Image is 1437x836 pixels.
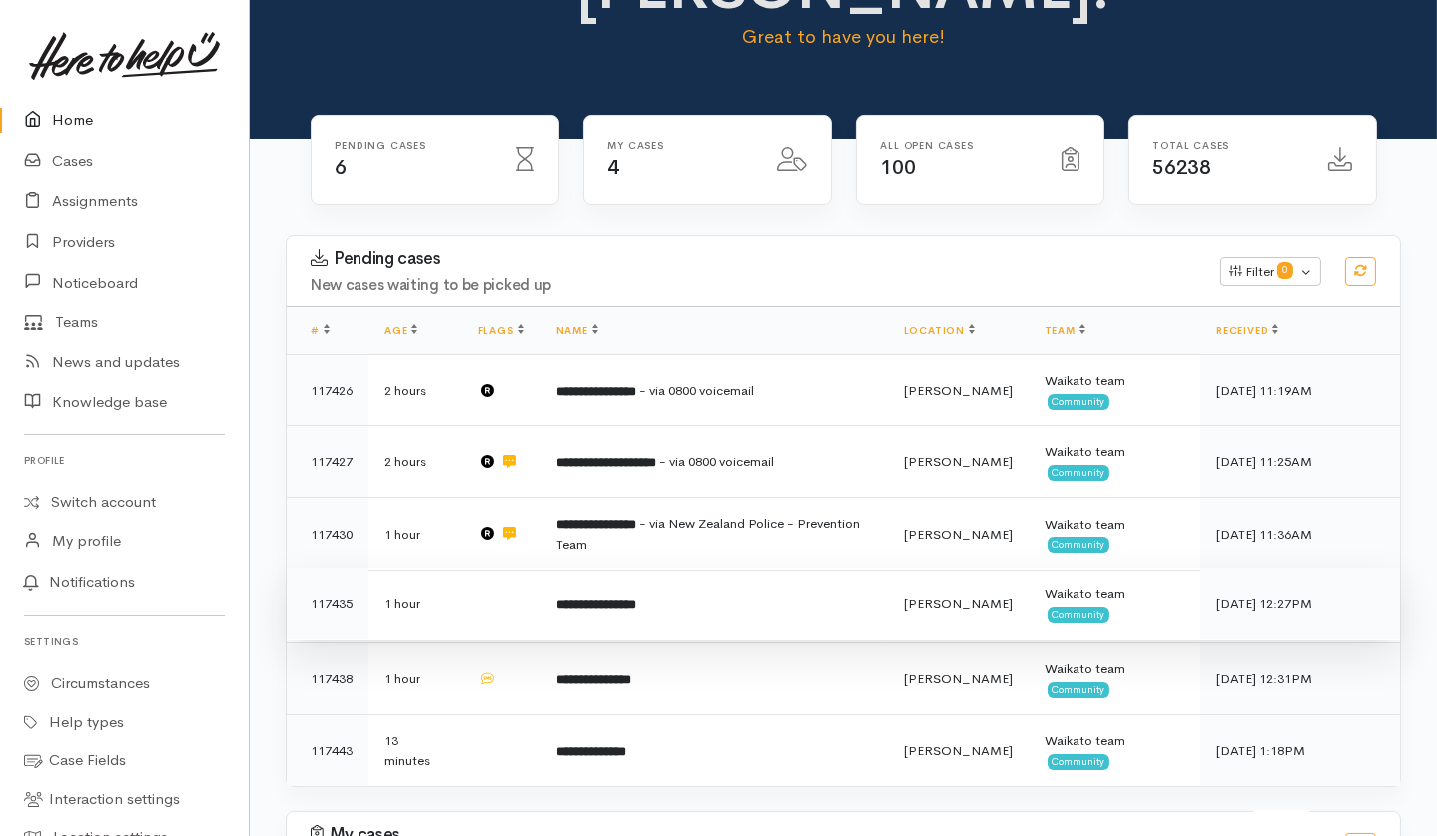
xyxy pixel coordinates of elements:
td: 2 hours [368,426,462,498]
td: [DATE] 11:25AM [1200,426,1400,498]
a: # [311,324,330,337]
span: Community [1048,607,1110,623]
h4: New cases waiting to be picked up [311,277,1196,294]
td: [DATE] 11:19AM [1200,355,1400,426]
a: Received [1216,324,1278,337]
td: Waikato team [1029,643,1200,715]
span: [PERSON_NAME] [904,382,1013,399]
span: Community [1048,682,1110,698]
span: [PERSON_NAME] [904,526,1013,543]
a: Name [556,324,598,337]
h6: All Open cases [881,140,1038,151]
span: [PERSON_NAME] [904,453,1013,470]
span: - via 0800 voicemail [659,453,774,470]
span: - via New Zealand Police - Prevention Team [556,515,860,553]
a: Team [1045,324,1085,337]
a: Age [384,324,417,337]
span: 0 [1277,262,1293,278]
td: 1 hour [368,643,462,715]
td: Waikato team [1029,426,1200,498]
span: - via 0800 voicemail [639,382,754,399]
span: 100 [881,155,916,180]
span: 56238 [1153,155,1211,180]
td: 117438 [287,643,368,715]
span: 4 [608,155,620,180]
h3: Pending cases [311,249,1196,269]
td: [DATE] 12:27PM [1200,568,1400,640]
h6: Total cases [1153,140,1304,151]
span: Community [1048,754,1110,770]
td: Waikato team [1029,355,1200,426]
span: 6 [336,155,348,180]
span: Community [1048,537,1110,553]
td: 1 hour [368,498,462,571]
a: Location [904,324,975,337]
span: Community [1048,394,1110,410]
p: Great to have you here! [570,23,1116,51]
span: [PERSON_NAME] [904,670,1013,687]
td: 117443 [287,715,368,787]
td: 13 minutes [368,715,462,787]
h6: Settings [24,628,225,655]
a: Flags [478,324,524,337]
td: [DATE] 12:31PM [1200,643,1400,715]
h6: Profile [24,447,225,474]
span: Community [1048,465,1110,481]
td: Waikato team [1029,498,1200,571]
td: [DATE] 11:36AM [1200,498,1400,571]
td: [DATE] 1:18PM [1200,715,1400,787]
h6: My cases [608,140,753,151]
button: Filter0 [1220,257,1321,287]
td: Waikato team [1029,568,1200,640]
h6: Pending cases [336,140,492,151]
td: 117430 [287,498,368,571]
td: 1 hour [368,568,462,640]
td: 117426 [287,355,368,426]
td: 117427 [287,426,368,498]
td: Waikato team [1029,715,1200,787]
td: 2 hours [368,355,462,426]
span: [PERSON_NAME] [904,595,1013,612]
span: [PERSON_NAME] [904,742,1013,759]
td: 117435 [287,568,368,640]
